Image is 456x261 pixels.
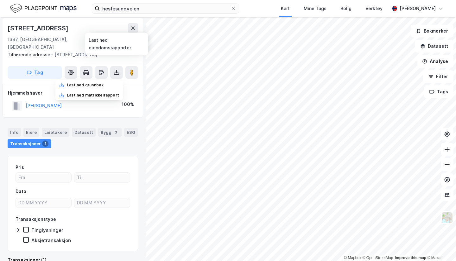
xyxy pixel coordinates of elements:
div: [PERSON_NAME] [400,5,436,12]
input: Til [74,173,130,182]
div: Info [8,128,21,137]
div: Bolig [340,5,351,12]
button: Analyse [417,55,453,68]
div: Verktøy [365,5,383,12]
img: Z [441,212,453,224]
button: Bokmerker [411,25,453,37]
div: 3 [113,129,119,135]
div: Leietakere [42,128,69,137]
div: Eiere [23,128,39,137]
div: Last ned grunnbok [67,83,104,88]
input: Fra [16,173,71,182]
button: Tags [424,85,453,98]
div: 1397, [GEOGRAPHIC_DATA], [GEOGRAPHIC_DATA] [8,36,113,51]
span: Tilhørende adresser: [8,52,54,57]
div: 1 [42,140,48,147]
div: Kart [281,5,290,12]
div: Kontrollprogram for chat [424,231,456,261]
button: Tag [8,66,62,79]
div: Hjemmelshaver [8,89,138,97]
button: Datasett [415,40,453,53]
div: Bygg [98,128,122,137]
div: ESG [124,128,138,137]
div: 100% [122,101,134,108]
div: Pris [16,164,24,171]
input: Søk på adresse, matrikkel, gårdeiere, leietakere eller personer [100,4,231,13]
input: DD.MM.YYYY [74,198,130,208]
a: OpenStreetMap [363,256,393,260]
div: [STREET_ADDRESS] [8,23,70,33]
iframe: Chat Widget [424,231,456,261]
div: Tinglysninger [31,227,63,233]
div: [STREET_ADDRESS] [8,51,133,59]
div: Asker, 40/4 [113,36,138,51]
div: Transaksjonstype [16,215,56,223]
div: Last ned matrikkelrapport [67,93,119,98]
input: DD.MM.YYYY [16,198,71,208]
a: Improve this map [395,256,426,260]
div: Dato [16,188,26,195]
div: Datasett [72,128,96,137]
img: logo.f888ab2527a4732fd821a326f86c7f29.svg [10,3,77,14]
a: Mapbox [344,256,361,260]
div: Mine Tags [304,5,326,12]
button: Filter [423,70,453,83]
div: Aksjetransaksjon [31,237,71,243]
div: Transaksjoner [8,139,51,148]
